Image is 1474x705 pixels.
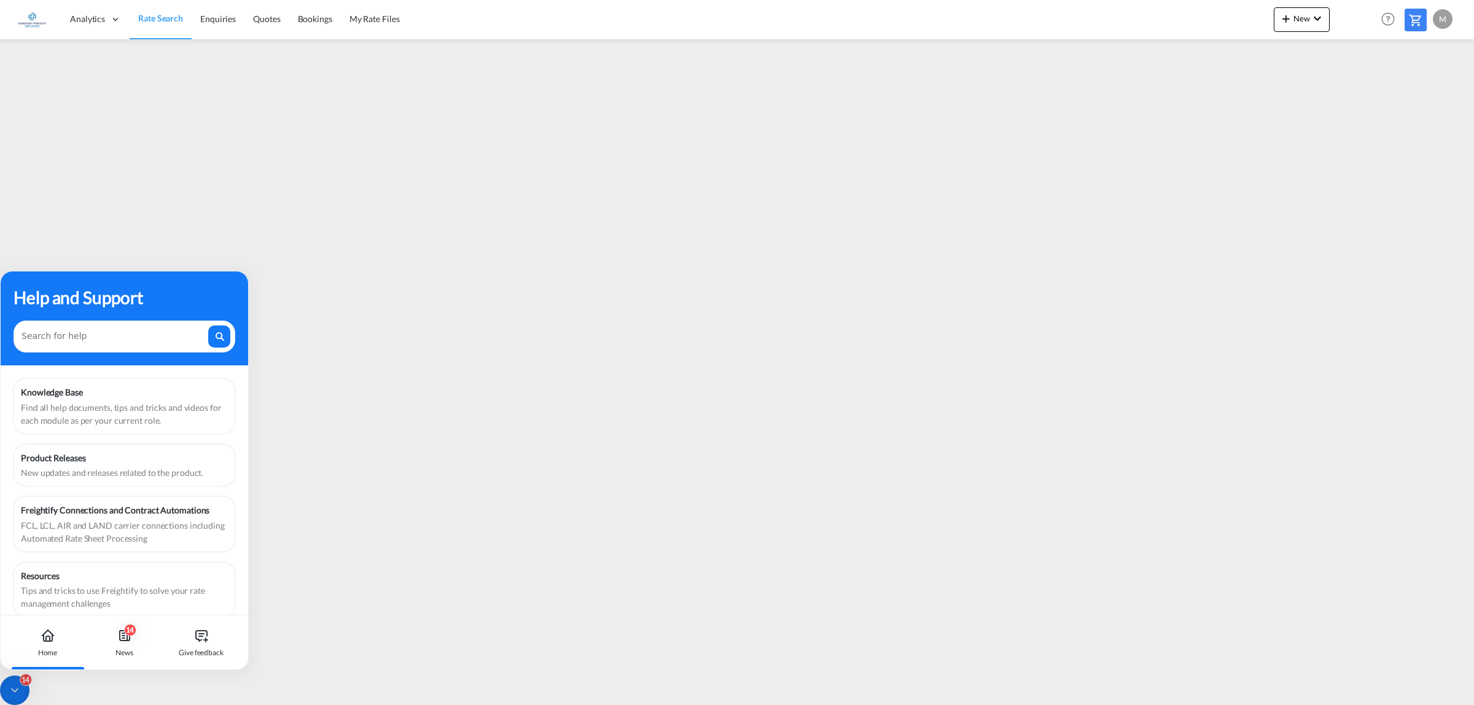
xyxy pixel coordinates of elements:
[1274,7,1330,32] button: icon-plus 400-fgNewicon-chevron-down
[200,14,236,24] span: Enquiries
[253,14,280,24] span: Quotes
[18,6,46,33] img: 4095d310b7c611ef8c2a6321fa84b80e.jpg
[349,14,400,24] span: My Rate Files
[1433,9,1453,29] div: M
[1310,11,1325,26] md-icon: icon-chevron-down
[1279,14,1325,23] span: New
[1378,9,1398,29] span: Help
[1378,9,1405,31] div: Help
[298,14,332,24] span: Bookings
[1279,11,1293,26] md-icon: icon-plus 400-fg
[70,13,105,25] span: Analytics
[138,13,183,23] span: Rate Search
